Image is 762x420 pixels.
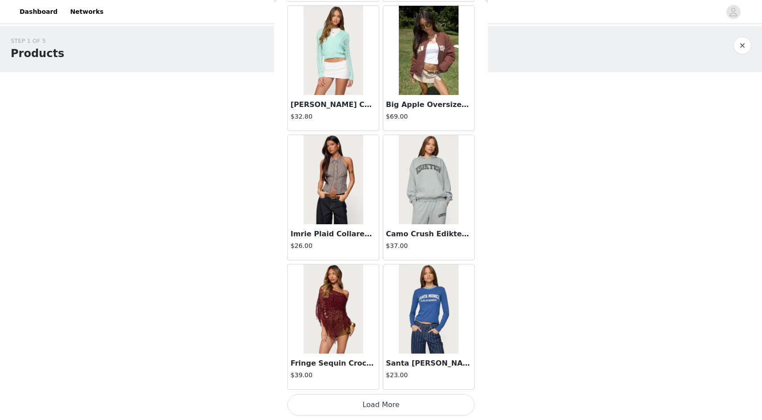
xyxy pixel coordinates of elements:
h4: $69.00 [386,112,471,121]
h4: $23.00 [386,371,471,380]
button: Load More [287,394,475,416]
img: Imrie Plaid Collared Halter Top [303,135,363,224]
img: Big Apple Oversized Bomber Jacket [399,6,458,95]
h4: $32.80 [291,112,376,121]
h4: $39.00 [291,371,376,380]
h3: [PERSON_NAME] Cable Knit Cardigan [291,99,376,110]
img: Camo Crush Edikted Oversized Hoodie [399,135,458,224]
h3: Santa [PERSON_NAME] Sleeve T Shirt [386,358,471,369]
img: Fringe Sequin Crochet Poncho [303,264,363,354]
h4: $26.00 [291,241,376,251]
h1: Products [11,45,64,62]
h3: Big Apple Oversized Bomber Jacket [386,99,471,110]
a: Dashboard [14,2,63,22]
div: avatar [729,5,737,19]
h3: Fringe Sequin Crochet Poncho [291,358,376,369]
h4: $37.00 [386,241,471,251]
img: Santa Monica Long Sleeve T Shirt [399,264,458,354]
a: Networks [65,2,109,22]
div: STEP 1 OF 5 [11,37,64,45]
img: Haisley Cable Knit Cardigan [303,6,363,95]
h3: Imrie Plaid Collared Halter Top [291,229,376,239]
h3: Camo Crush Edikted Oversized Hoodie [386,229,471,239]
